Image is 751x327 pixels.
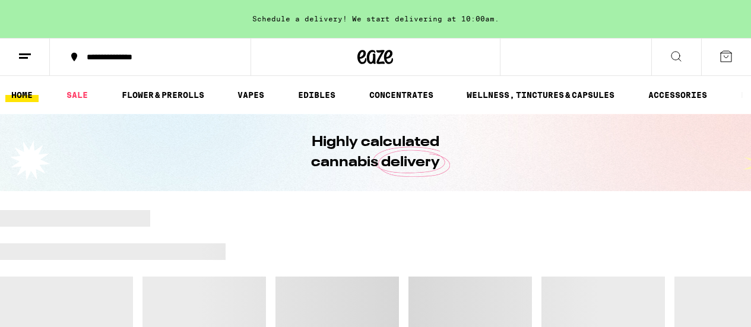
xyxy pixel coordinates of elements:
[292,88,341,102] a: EDIBLES
[642,88,713,102] a: ACCESSORIES
[61,88,94,102] a: SALE
[116,88,210,102] a: FLOWER & PREROLLS
[363,88,439,102] a: CONCENTRATES
[278,132,474,173] h1: Highly calculated cannabis delivery
[461,88,620,102] a: WELLNESS, TINCTURES & CAPSULES
[5,88,39,102] a: HOME
[232,88,270,102] a: VAPES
